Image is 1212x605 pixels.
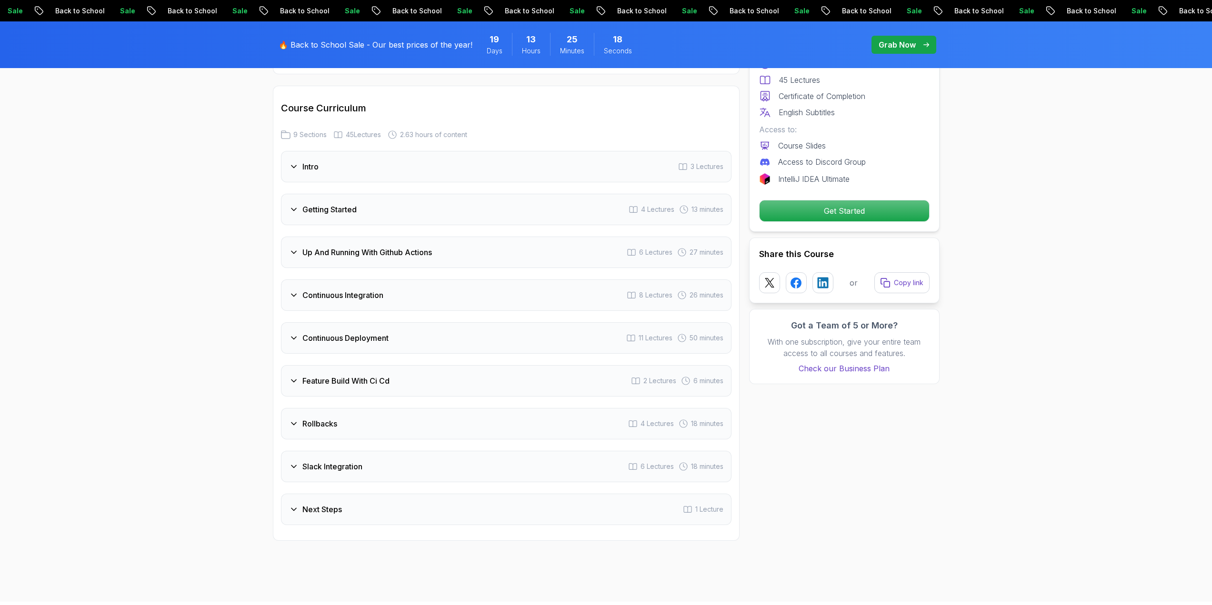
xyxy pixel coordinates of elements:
[613,33,622,46] span: 18 Seconds
[526,33,536,46] span: 13 Hours
[302,289,383,301] h3: Continuous Integration
[279,39,472,50] p: 🔥 Back to School Sale - Our best prices of the year!
[302,247,432,258] h3: Up And Running With Github Actions
[302,332,389,344] h3: Continuous Deployment
[450,6,480,16] p: Sale
[779,74,820,86] p: 45 Lectures
[281,101,731,115] h2: Course Curriculum
[693,376,723,386] span: 6 minutes
[639,333,672,343] span: 11 Lectures
[302,204,357,215] h3: Getting Started
[759,248,930,261] h2: Share this Course
[691,419,723,428] span: 18 minutes
[302,504,342,515] h3: Next Steps
[281,279,731,311] button: Continuous Integration8 Lectures 26 minutes
[690,333,723,343] span: 50 minutes
[690,248,723,257] span: 27 minutes
[779,107,835,118] p: English Subtitles
[879,39,916,50] p: Grab Now
[691,205,723,214] span: 13 minutes
[490,33,499,46] span: 19 Days
[691,462,723,471] span: 18 minutes
[281,494,731,525] button: Next Steps1 Lecture
[225,6,255,16] p: Sale
[674,6,705,16] p: Sale
[874,272,930,293] button: Copy link
[1059,6,1124,16] p: Back to School
[641,205,674,214] span: 4 Lectures
[690,290,723,300] span: 26 minutes
[787,6,817,16] p: Sale
[160,6,225,16] p: Back to School
[691,162,723,171] span: 3 Lectures
[487,46,502,56] span: Days
[272,6,337,16] p: Back to School
[293,130,327,139] span: 9 Sections
[281,322,731,354] button: Continuous Deployment11 Lectures 50 minutes
[610,6,674,16] p: Back to School
[759,363,930,374] a: Check our Business Plan
[400,130,467,139] span: 2.63 hours of content
[302,461,362,472] h3: Slack Integration
[497,6,562,16] p: Back to School
[281,408,731,439] button: Rollbacks4 Lectures 18 minutes
[302,375,390,387] h3: Feature Build With Ci Cd
[560,46,584,56] span: Minutes
[281,237,731,268] button: Up And Running With Github Actions6 Lectures 27 minutes
[604,46,632,56] span: Seconds
[302,161,319,172] h3: Intro
[567,33,578,46] span: 25 Minutes
[759,173,771,185] img: jetbrains logo
[834,6,899,16] p: Back to School
[779,90,865,102] p: Certificate of Completion
[850,277,858,288] p: or
[641,462,674,471] span: 6 Lectures
[639,248,672,257] span: 6 Lectures
[337,6,368,16] p: Sale
[641,419,674,428] span: 4 Lectures
[759,200,930,222] button: Get Started
[522,46,541,56] span: Hours
[281,194,731,225] button: Getting Started4 Lectures 13 minutes
[346,130,381,139] span: 45 Lectures
[302,418,337,429] h3: Rollbacks
[639,290,672,300] span: 8 Lectures
[112,6,143,16] p: Sale
[643,376,676,386] span: 2 Lectures
[899,6,930,16] p: Sale
[1012,6,1042,16] p: Sale
[385,6,450,16] p: Back to School
[281,151,731,182] button: Intro3 Lectures
[695,505,723,514] span: 1 Lecture
[894,278,923,288] p: Copy link
[48,6,112,16] p: Back to School
[778,173,850,185] p: IntelliJ IDEA Ultimate
[281,451,731,482] button: Slack Integration6 Lectures 18 minutes
[722,6,787,16] p: Back to School
[281,365,731,397] button: Feature Build With Ci Cd2 Lectures 6 minutes
[562,6,592,16] p: Sale
[759,124,930,135] p: Access to:
[778,156,866,168] p: Access to Discord Group
[1124,6,1154,16] p: Sale
[947,6,1012,16] p: Back to School
[759,336,930,359] p: With one subscription, give your entire team access to all courses and features.
[759,319,930,332] h3: Got a Team of 5 or More?
[760,200,929,221] p: Get Started
[778,140,826,151] p: Course Slides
